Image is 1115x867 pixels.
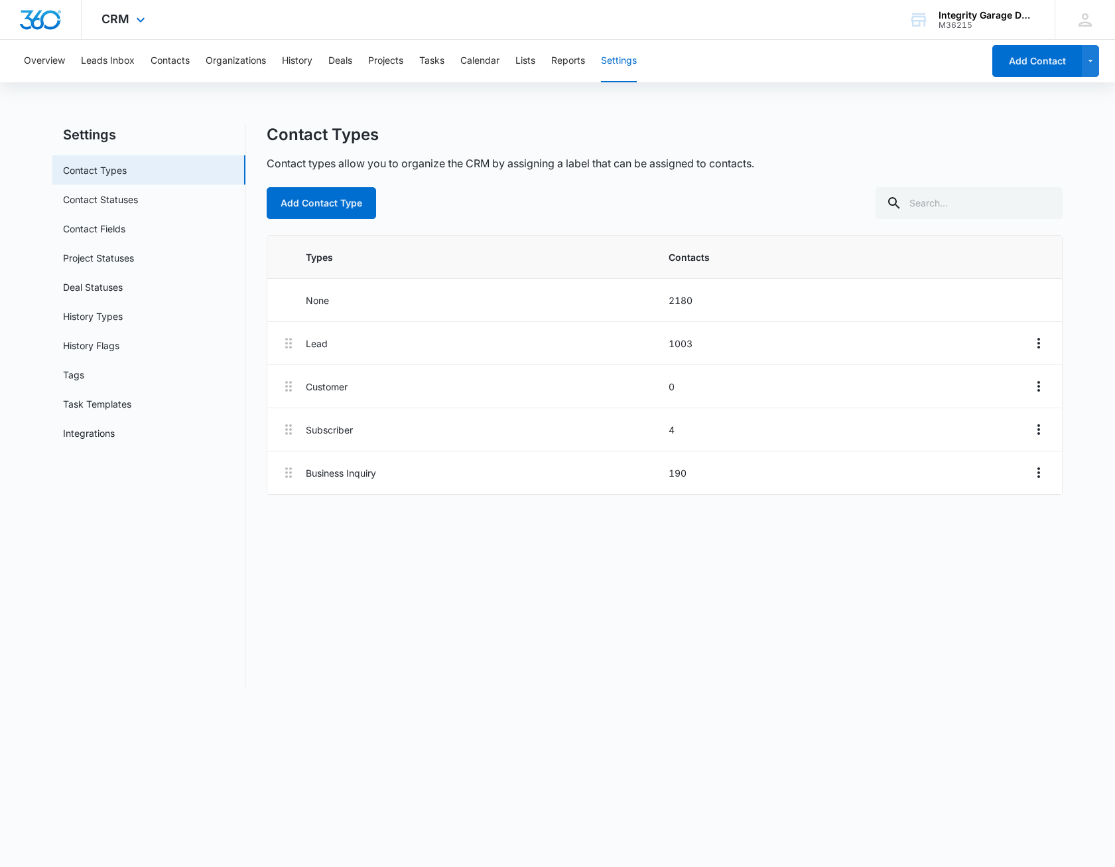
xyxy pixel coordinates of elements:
button: Tasks [419,40,444,82]
button: Settings [601,40,637,82]
button: Projects [368,40,403,82]
p: Lead [306,337,661,351]
button: Lists [515,40,535,82]
a: Task Templates [63,397,131,411]
p: Customer [306,380,661,394]
a: Project Statuses [63,251,134,265]
p: Contacts [669,250,1023,264]
h1: Contact Types [267,125,379,145]
button: Overflow Menu [1029,333,1049,354]
div: account name [939,10,1035,21]
p: 1003 [669,337,1023,351]
p: 190 [669,466,1023,480]
div: account id [939,21,1035,30]
p: None [306,293,661,307]
button: Overflow Menu [1029,376,1049,397]
a: Contact Fields [63,222,125,236]
button: Reports [551,40,585,82]
p: 2180 [669,293,1023,307]
input: Search... [876,187,1063,219]
button: Add Contact Type [267,187,376,219]
span: CRM [101,12,129,26]
a: Deal Statuses [63,280,123,294]
p: Business Inquiry [306,466,661,480]
button: Overflow Menu [1029,419,1049,440]
p: 4 [669,423,1023,437]
p: Subscriber [306,423,661,437]
button: Deals [328,40,352,82]
p: Types [306,250,661,264]
a: Integrations [63,426,115,440]
button: Overview [24,40,65,82]
a: Contact Statuses [63,193,138,206]
a: Tags [63,368,84,382]
p: Contact types allow you to organize the CRM by assigning a label that can be assigned to contacts. [267,155,754,171]
button: Contacts [151,40,190,82]
h2: Settings [52,125,245,145]
a: History Flags [63,339,119,353]
button: Organizations [206,40,266,82]
button: Calendar [460,40,499,82]
button: Leads Inbox [81,40,135,82]
p: 0 [669,380,1023,394]
a: Contact Types [63,163,127,177]
button: Add Contact [992,45,1082,77]
a: History Types [63,309,123,323]
button: Overflow Menu [1029,462,1049,483]
button: History [282,40,312,82]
